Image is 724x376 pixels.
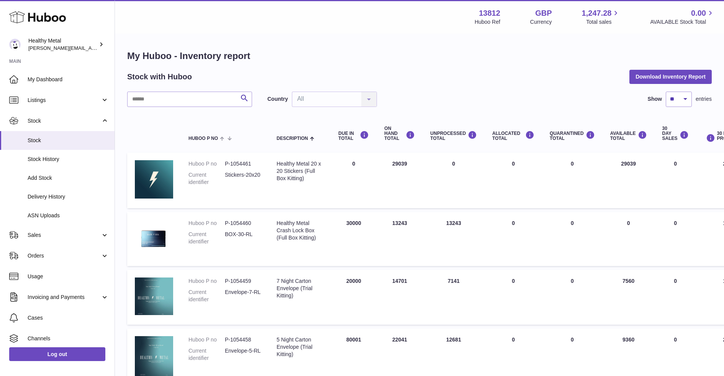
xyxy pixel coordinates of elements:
dd: Stickers-20x20 [225,171,261,186]
img: product image [135,277,173,315]
td: 0 [603,212,655,266]
span: Description [277,136,308,141]
td: 20000 [331,270,377,325]
div: 5 Night Carton Envelope (Trial Kitting) [277,336,323,358]
div: Huboo Ref [475,18,500,26]
div: ON HAND Total [384,126,415,141]
td: 0 [655,270,696,325]
td: 0 [485,270,542,325]
a: Log out [9,347,105,361]
span: Orders [28,252,101,259]
img: product image [135,160,173,199]
dt: Current identifier [188,171,225,186]
td: 7141 [423,270,485,325]
dd: P-1054458 [225,336,261,343]
div: Healthy Metal 20 x 20 Stickers (Full Box Kitting) [277,160,323,182]
div: UNPROCESSED Total [430,131,477,141]
dd: P-1054461 [225,160,261,167]
td: 0 [331,153,377,208]
td: 14701 [377,270,423,325]
dd: P-1054460 [225,220,261,227]
h2: Stock with Huboo [127,72,192,82]
span: 0.00 [691,8,706,18]
a: 0.00 AVAILABLE Stock Total [650,8,715,26]
span: Sales [28,232,101,239]
dt: Current identifier [188,347,225,362]
strong: GBP [535,8,552,18]
span: Stock History [28,156,109,163]
dt: Huboo P no [188,160,225,167]
div: Healthy Metal [28,37,97,52]
td: 30000 [331,212,377,266]
span: 0 [571,161,574,167]
label: Show [648,95,662,103]
div: Currency [530,18,552,26]
span: entries [696,95,712,103]
dd: Envelope-7-RL [225,289,261,303]
span: Invoicing and Payments [28,294,101,301]
dd: Envelope-5-RL [225,347,261,362]
div: DUE IN TOTAL [338,131,369,141]
a: 1,247.28 Total sales [582,8,621,26]
div: AVAILABLE Total [610,131,647,141]
span: Add Stock [28,174,109,182]
dd: P-1054459 [225,277,261,285]
div: ALLOCATED Total [492,131,534,141]
td: 29039 [603,153,655,208]
span: Huboo P no [188,136,218,141]
dt: Huboo P no [188,336,225,343]
span: 0 [571,278,574,284]
td: 0 [655,153,696,208]
td: 0 [485,153,542,208]
td: 0 [423,153,485,208]
span: Listings [28,97,101,104]
button: Download Inventory Report [629,70,712,84]
label: Country [267,95,288,103]
span: 0 [571,337,574,343]
img: jose@healthy-metal.com [9,39,21,50]
td: 0 [655,212,696,266]
td: 29039 [377,153,423,208]
span: 0 [571,220,574,226]
span: Cases [28,314,109,322]
img: product image [135,220,173,256]
td: 13243 [377,212,423,266]
td: 13243 [423,212,485,266]
span: Total sales [586,18,620,26]
td: 7560 [603,270,655,325]
span: Usage [28,273,109,280]
h1: My Huboo - Inventory report [127,50,712,62]
span: My Dashboard [28,76,109,83]
div: Healthy Metal Crash Lock Box (Full Box Kitting) [277,220,323,241]
dt: Huboo P no [188,277,225,285]
dt: Current identifier [188,289,225,303]
span: AVAILABLE Stock Total [650,18,715,26]
div: 7 Night Carton Envelope (Trial Kitting) [277,277,323,299]
div: 30 DAY SALES [662,126,689,141]
dt: Current identifier [188,231,225,245]
td: 0 [485,212,542,266]
span: Stock [28,137,109,144]
span: Stock [28,117,101,125]
strong: 13812 [479,8,500,18]
div: QUARANTINED Total [550,131,595,141]
span: Delivery History [28,193,109,200]
dt: Huboo P no [188,220,225,227]
span: ASN Uploads [28,212,109,219]
dd: BOX-30-RL [225,231,261,245]
span: 1,247.28 [582,8,612,18]
span: Channels [28,335,109,342]
span: [PERSON_NAME][EMAIL_ADDRESS][DOMAIN_NAME] [28,45,154,51]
